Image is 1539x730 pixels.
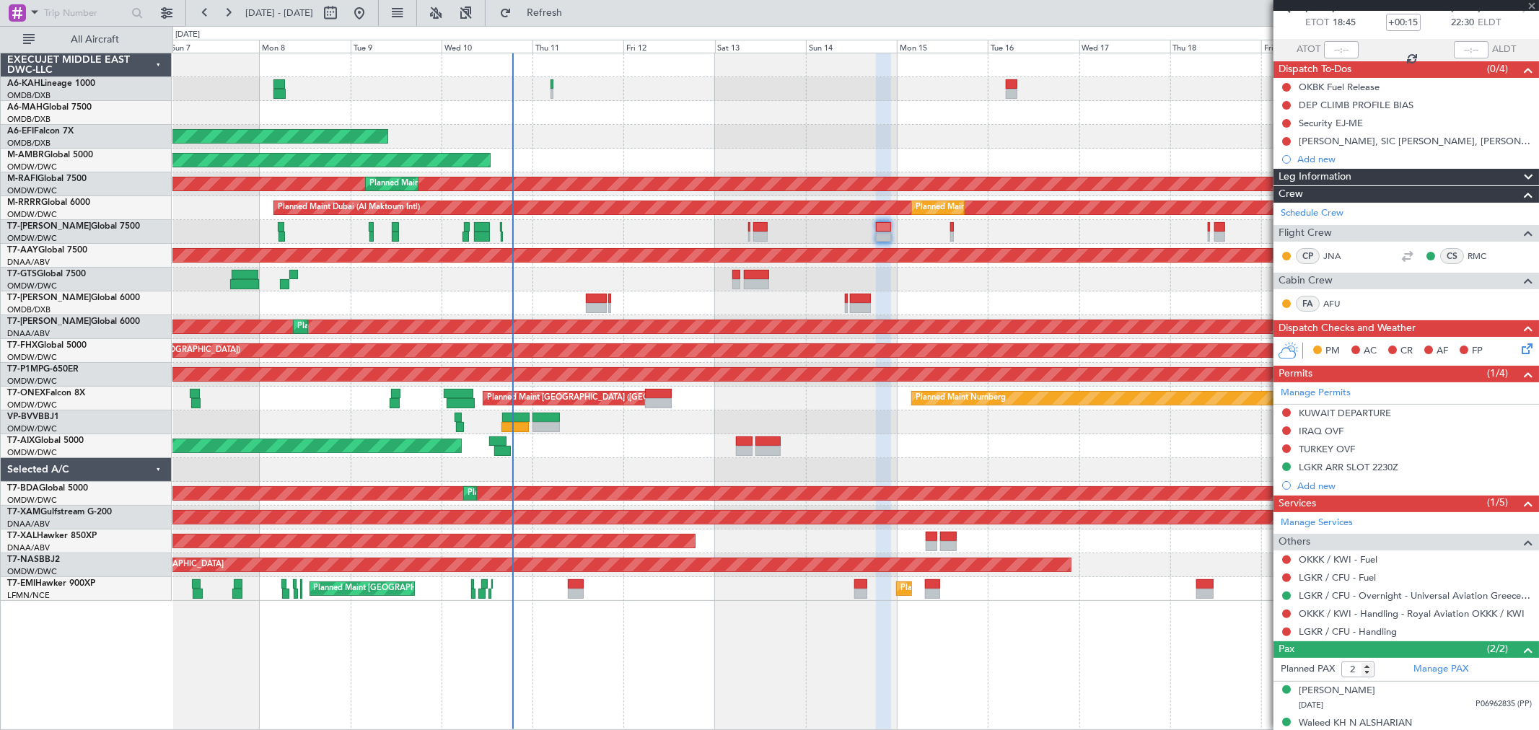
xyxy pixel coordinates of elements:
[7,257,50,268] a: DNAA/ABV
[7,90,51,101] a: OMDB/DXB
[7,162,57,172] a: OMDW/DWC
[1299,589,1532,602] a: LGKR / CFU - Overnight - Universal Aviation Greece LGKR / CFU
[278,197,420,219] div: Planned Maint Dubai (Al Maktoum Intl)
[7,222,91,231] span: T7-[PERSON_NAME]
[1297,153,1532,165] div: Add new
[7,590,50,601] a: LFMN/NCE
[1281,662,1335,677] label: Planned PAX
[623,40,714,53] div: Fri 12
[7,185,57,196] a: OMDW/DWC
[7,127,74,136] a: A6-EFIFalcon 7X
[916,387,1006,409] div: Planned Maint Nurnberg
[168,40,259,53] div: Sun 7
[1299,117,1363,129] div: Security EJ-ME
[1476,698,1532,711] span: P06962835 (PP)
[7,376,57,387] a: OMDW/DWC
[1323,250,1356,263] a: JNA
[1170,40,1261,53] div: Thu 18
[806,40,897,53] div: Sun 14
[1261,40,1352,53] div: Fri 19
[7,447,57,458] a: OMDW/DWC
[7,423,57,434] a: OMDW/DWC
[7,233,57,244] a: OMDW/DWC
[7,328,50,339] a: DNAA/ABV
[7,484,88,493] a: T7-BDAGlobal 5000
[897,40,988,53] div: Mon 15
[38,35,152,45] span: All Aircraft
[7,151,93,159] a: M-AMBRGlobal 5000
[1279,641,1294,658] span: Pax
[7,151,44,159] span: M-AMBR
[1279,320,1416,337] span: Dispatch Checks and Weather
[175,29,200,41] div: [DATE]
[468,483,610,504] div: Planned Maint Dubai (Al Maktoum Intl)
[1296,248,1320,264] div: CP
[1487,366,1508,381] span: (1/4)
[7,79,40,88] span: A6-KAH
[1279,186,1303,203] span: Crew
[1279,61,1351,78] span: Dispatch To-Dos
[1451,16,1474,30] span: 22:30
[7,365,43,374] span: T7-P1MP
[1478,16,1501,30] span: ELDT
[7,555,60,564] a: T7-NASBBJ2
[1279,273,1333,289] span: Cabin Crew
[1440,248,1464,264] div: CS
[7,175,38,183] span: M-RAFI
[245,6,313,19] span: [DATE] - [DATE]
[988,40,1079,53] div: Tue 16
[1297,43,1320,57] span: ATOT
[7,436,35,445] span: T7-AIX
[1299,81,1380,93] div: OKBK Fuel Release
[7,304,51,315] a: OMDB/DXB
[7,436,84,445] a: T7-AIXGlobal 5000
[1299,99,1413,111] div: DEP CLIMB PROFILE BIAS
[1487,61,1508,76] span: (0/4)
[7,389,45,397] span: T7-ONEX
[1299,553,1377,566] a: OKKK / KWI - Fuel
[1299,607,1525,620] a: OKKK / KWI - Handling - Royal Aviation OKKK / KWI
[259,40,350,53] div: Mon 8
[7,79,95,88] a: A6-KAHLineage 1000
[1281,516,1353,530] a: Manage Services
[7,198,41,207] span: M-RRRR
[1279,496,1316,512] span: Services
[7,532,37,540] span: T7-XAL
[7,341,87,350] a: T7-FHXGlobal 5000
[1299,571,1376,584] a: LGKR / CFU - Fuel
[7,413,59,421] a: VP-BVVBBJ1
[7,352,57,363] a: OMDW/DWC
[351,40,442,53] div: Tue 9
[1468,250,1500,263] a: RMC
[7,103,43,112] span: A6-MAH
[532,40,623,53] div: Thu 11
[369,173,512,195] div: Planned Maint Dubai (Al Maktoum Intl)
[1279,169,1351,185] span: Leg Information
[1281,386,1351,400] a: Manage Permits
[1437,344,1448,359] span: AF
[1296,296,1320,312] div: FA
[916,197,1058,219] div: Planned Maint Dubai (Al Maktoum Intl)
[7,566,57,577] a: OMDW/DWC
[7,270,86,278] a: T7-GTSGlobal 7500
[7,294,91,302] span: T7-[PERSON_NAME]
[1487,641,1508,656] span: (2/2)
[7,579,95,588] a: T7-EMIHawker 900XP
[1400,344,1413,359] span: CR
[487,387,714,409] div: Planned Maint [GEOGRAPHIC_DATA] ([GEOGRAPHIC_DATA])
[7,317,91,326] span: T7-[PERSON_NAME]
[1279,225,1332,242] span: Flight Crew
[514,8,575,18] span: Refresh
[442,40,532,53] div: Wed 10
[7,209,57,220] a: OMDW/DWC
[7,389,85,397] a: T7-ONEXFalcon 8X
[1487,495,1508,510] span: (1/5)
[7,114,51,125] a: OMDB/DXB
[1299,700,1323,711] span: [DATE]
[7,222,140,231] a: T7-[PERSON_NAME]Global 7500
[7,175,87,183] a: M-RAFIGlobal 7500
[7,103,92,112] a: A6-MAHGlobal 7500
[1297,480,1532,492] div: Add new
[1279,366,1312,382] span: Permits
[1299,407,1391,419] div: KUWAIT DEPARTURE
